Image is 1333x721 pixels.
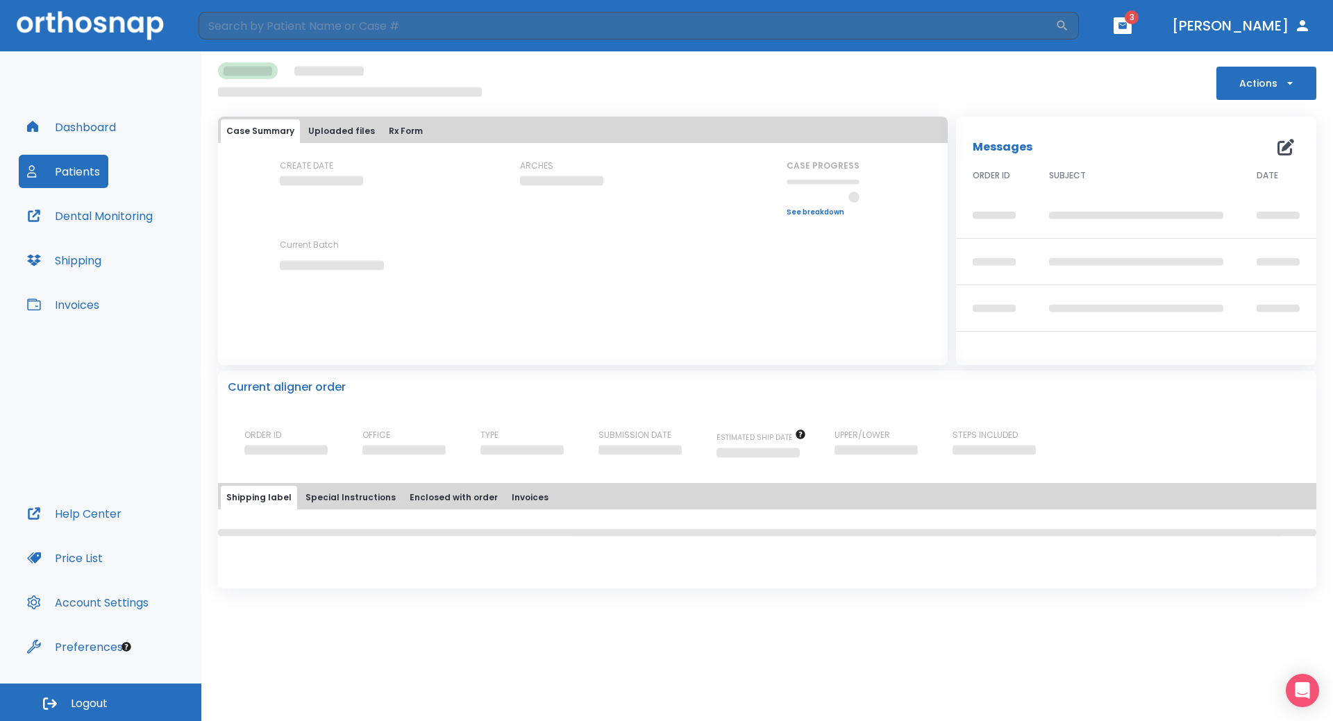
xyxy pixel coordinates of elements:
p: STEPS INCLUDED [953,429,1018,441]
button: Preferences [19,630,131,663]
p: SUBMISSION DATE [598,429,671,441]
button: Rx Form [383,119,428,143]
button: Case Summary [221,119,300,143]
button: Invoices [506,486,554,509]
button: Dashboard [19,110,124,144]
p: Current Batch [280,239,405,251]
span: 3 [1125,10,1139,24]
p: CREATE DATE [280,160,333,172]
span: ORDER ID [973,169,1010,182]
button: Price List [19,541,111,575]
button: Patients [19,155,108,188]
span: SUBJECT [1049,169,1086,182]
button: Shipping label [221,486,297,509]
p: CASE PROGRESS [787,160,860,172]
div: Open Intercom Messenger [1286,674,1319,707]
button: Invoices [19,288,108,321]
img: Orthosnap [17,11,164,40]
p: ORDER ID [244,429,281,441]
p: OFFICE [362,429,390,441]
div: tabs [221,486,1314,509]
button: Shipping [19,244,110,277]
button: Actions [1216,67,1316,100]
button: Account Settings [19,586,157,619]
button: Dental Monitoring [19,199,161,232]
p: ARCHES [520,160,553,172]
button: Help Center [19,497,130,530]
div: Tooltip anchor [120,641,133,653]
button: Uploaded files [303,119,380,143]
a: See breakdown [787,208,860,217]
div: tabs [221,119,945,143]
p: Current aligner order [228,379,346,396]
button: Special Instructions [300,486,401,509]
button: [PERSON_NAME] [1166,13,1316,38]
span: DATE [1257,169,1278,182]
p: Messages [973,139,1032,155]
p: TYPE [480,429,498,441]
input: Search by Patient Name or Case # [199,12,1055,40]
span: Logout [71,696,108,711]
button: Enclosed with order [404,486,503,509]
p: UPPER/LOWER [835,429,890,441]
span: The date will be available after approving treatment plan [716,432,806,443]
